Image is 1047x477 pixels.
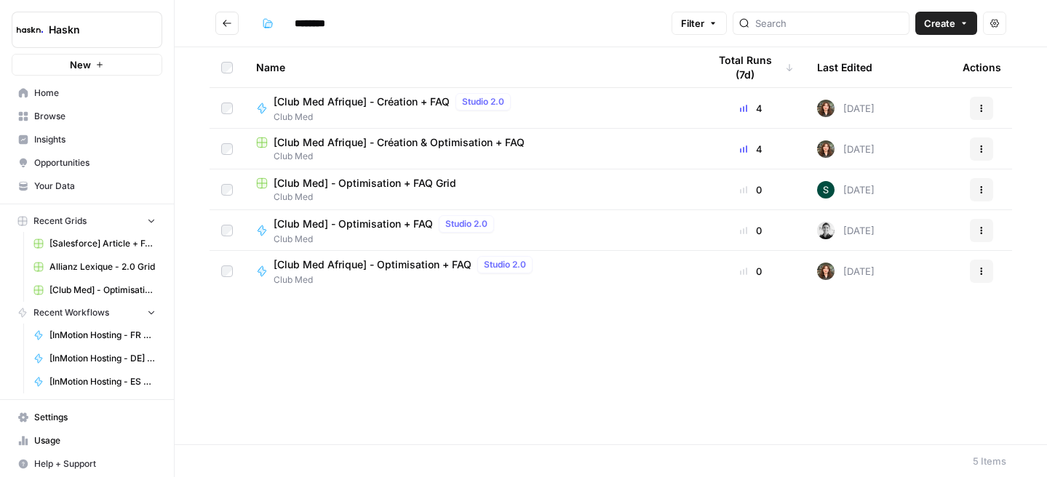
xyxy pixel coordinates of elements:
[12,54,162,76] button: New
[12,210,162,232] button: Recent Grids
[755,16,903,31] input: Search
[27,232,162,255] a: [Salesforce] Article + FAQ + Posts RS / Opti
[12,302,162,324] button: Recent Workflows
[27,324,162,347] a: [InMotion Hosting - FR 🇫🇷] - article de blog 2000 mots
[12,151,162,175] a: Opportunities
[817,100,835,117] img: wbc4lf7e8no3nva14b2bd9f41fnh
[817,222,835,239] img: 5iwot33yo0fowbxplqtedoh7j1jy
[12,429,162,452] a: Usage
[274,111,517,124] span: Club Med
[215,12,239,35] button: Go back
[256,135,685,163] a: [Club Med Afrique] - Création & Optimisation + FAQClub Med
[708,47,794,87] div: Total Runs (7d)
[17,17,43,43] img: Haskn Logo
[34,180,156,193] span: Your Data
[256,93,685,124] a: [Club Med Afrique] - Création + FAQStudio 2.0Club Med
[817,262,875,280] div: [DATE]
[27,347,162,370] a: [InMotion Hosting - DE] - article de blog 2000 mots
[708,264,794,278] div: 0
[12,81,162,105] a: Home
[49,237,156,250] span: [Salesforce] Article + FAQ + Posts RS / Opti
[817,262,835,280] img: wbc4lf7e8no3nva14b2bd9f41fnh
[49,284,156,297] span: [Club Med] - Optimisation + FAQ Grid
[915,12,977,35] button: Create
[672,12,727,35] button: Filter
[12,12,162,48] button: Workspace: Haskn
[256,47,685,87] div: Name
[49,260,156,273] span: Allianz Lexique - 2.0 Grid
[817,181,835,199] img: 1zy2mh8b6ibtdktd6l3x6modsp44
[973,454,1006,468] div: 5 Items
[256,191,685,204] span: Club Med
[70,57,91,72] span: New
[34,110,156,123] span: Browse
[274,135,525,150] span: [Club Med Afrique] - Création & Optimisation + FAQ
[49,375,156,388] span: [InMotion Hosting - ES 🇪🇸] - article de blog 2000 mots
[256,215,685,246] a: [Club Med] - Optimisation + FAQStudio 2.0Club Med
[274,257,471,272] span: [Club Med Afrique] - Optimisation + FAQ
[484,258,526,271] span: Studio 2.0
[33,306,109,319] span: Recent Workflows
[49,23,137,37] span: Haskn
[462,95,504,108] span: Studio 2.0
[274,95,450,109] span: [Club Med Afrique] - Création + FAQ
[27,278,162,302] a: [Club Med] - Optimisation + FAQ Grid
[34,434,156,447] span: Usage
[256,256,685,286] a: [Club Med Afrique] - Optimisation + FAQStudio 2.0Club Med
[963,47,1001,87] div: Actions
[817,222,875,239] div: [DATE]
[817,47,872,87] div: Last Edited
[817,100,875,117] div: [DATE]
[681,16,704,31] span: Filter
[708,142,794,156] div: 4
[34,457,156,470] span: Help + Support
[708,223,794,238] div: 0
[274,273,538,286] span: Club Med
[445,217,487,231] span: Studio 2.0
[924,16,955,31] span: Create
[12,105,162,128] a: Browse
[817,140,835,158] img: wbc4lf7e8no3nva14b2bd9f41fnh
[274,233,500,246] span: Club Med
[12,128,162,151] a: Insights
[12,406,162,429] a: Settings
[27,255,162,278] a: Allianz Lexique - 2.0 Grid
[49,329,156,342] span: [InMotion Hosting - FR 🇫🇷] - article de blog 2000 mots
[27,370,162,393] a: [InMotion Hosting - ES 🇪🇸] - article de blog 2000 mots
[708,183,794,197] div: 0
[12,175,162,198] a: Your Data
[34,87,156,100] span: Home
[256,150,685,163] span: Club Med
[256,176,685,204] a: [Club Med] - Optimisation + FAQ GridClub Med
[274,217,433,231] span: [Club Med] - Optimisation + FAQ
[708,101,794,116] div: 4
[33,215,87,228] span: Recent Grids
[817,140,875,158] div: [DATE]
[12,452,162,476] button: Help + Support
[274,176,456,191] span: [Club Med] - Optimisation + FAQ Grid
[34,133,156,146] span: Insights
[817,181,875,199] div: [DATE]
[34,156,156,169] span: Opportunities
[34,411,156,424] span: Settings
[49,352,156,365] span: [InMotion Hosting - DE] - article de blog 2000 mots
